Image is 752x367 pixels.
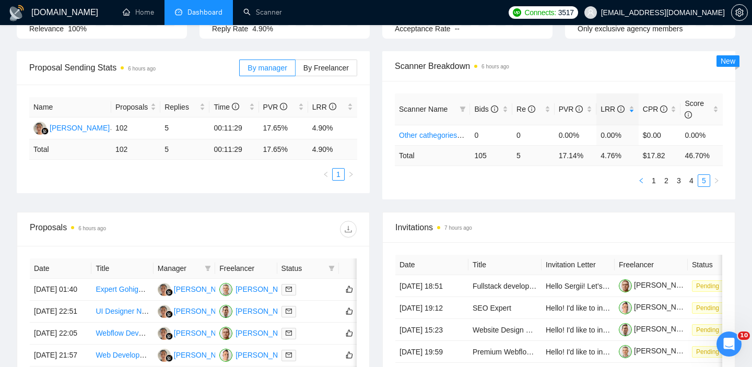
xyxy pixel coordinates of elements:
[698,175,710,186] a: 5
[710,174,723,187] button: right
[528,105,535,113] span: info-circle
[332,168,345,181] li: 1
[601,105,625,113] span: LRR
[340,225,356,233] span: download
[399,105,448,113] span: Scanner Name
[209,139,258,160] td: 00:11:29
[635,174,648,187] button: left
[343,327,356,339] button: like
[259,139,308,160] td: 17.65 %
[154,258,215,279] th: Manager
[555,125,597,145] td: 0.00%
[158,305,171,318] img: JS
[248,64,287,72] span: By manager
[174,305,234,317] div: [PERSON_NAME]
[692,302,723,314] span: Pending
[639,125,681,145] td: $0.00
[685,111,692,119] span: info-circle
[481,64,509,69] time: 6 hours ago
[252,25,273,33] span: 4.90%
[215,258,277,279] th: Freelancer
[346,329,353,337] span: like
[473,348,656,356] a: Premium Webflow Landing Page Design for Deal Soldier
[512,125,555,145] td: 0
[209,117,258,139] td: 00:11:29
[395,275,468,297] td: [DATE] 18:51
[111,117,160,139] td: 102
[50,122,110,134] div: [PERSON_NAME]
[328,265,335,271] span: filter
[111,139,160,160] td: 102
[468,297,542,319] td: SEO Expert
[395,319,468,341] td: [DATE] 15:23
[30,279,91,301] td: [DATE] 01:40
[219,349,232,362] img: AD
[68,25,87,33] span: 100%
[524,7,556,18] span: Connects:
[160,117,209,139] td: 5
[174,349,234,361] div: [PERSON_NAME]
[166,354,173,362] img: gigradar-bm.png
[158,283,171,296] img: JS
[395,297,468,319] td: [DATE] 19:12
[30,221,193,238] div: Proposals
[166,311,173,318] img: gigradar-bm.png
[175,8,182,16] span: dashboard
[738,332,750,340] span: 10
[686,175,697,186] a: 4
[555,145,597,165] td: 17.14 %
[33,122,46,135] img: JS
[323,171,329,177] span: left
[343,305,356,317] button: like
[174,327,234,339] div: [PERSON_NAME]
[29,97,111,117] th: Name
[8,5,25,21] img: logo
[96,285,311,293] a: Expert Gohighlevel Affiliate Center Build-Out & Custom Dashboard
[91,279,153,301] td: Expert Gohighlevel Affiliate Center Build-Out & Custom Dashboard
[166,333,173,340] img: gigradar-bm.png
[587,9,594,16] span: user
[128,66,156,72] time: 6 hours ago
[692,280,723,292] span: Pending
[346,285,353,293] span: like
[457,101,468,117] span: filter
[164,101,197,113] span: Replies
[692,303,727,312] a: Pending
[236,349,296,361] div: [PERSON_NAME]
[713,177,720,184] span: right
[635,174,648,187] li: Previous Page
[444,225,472,231] time: 7 hours ago
[219,305,232,318] img: AB
[615,255,688,275] th: Freelancer
[648,175,660,186] a: 1
[219,327,232,340] img: SD
[685,99,704,119] span: Score
[468,275,542,297] td: Fullstack developer for complete vacation rental booking platform
[320,168,332,181] li: Previous Page
[680,145,723,165] td: 46.70 %
[468,255,542,275] th: Title
[685,174,698,187] li: 4
[33,123,110,132] a: JS[PERSON_NAME]
[474,105,498,113] span: Bids
[30,301,91,323] td: [DATE] 22:51
[343,349,356,361] button: like
[340,221,357,238] button: download
[643,105,667,113] span: CPR
[259,117,308,139] td: 17.65%
[395,145,470,165] td: Total
[473,282,684,290] a: Fullstack developer for complete vacation rental booking platform
[716,332,742,357] iframe: Intercom live chat
[346,307,353,315] span: like
[692,281,727,290] a: Pending
[559,105,583,113] span: PVR
[111,97,160,117] th: Proposals
[160,139,209,160] td: 5
[692,347,727,356] a: Pending
[460,106,466,112] span: filter
[219,306,296,315] a: AB[PERSON_NAME]
[158,350,234,359] a: JS[PERSON_NAME]
[692,325,727,334] a: Pending
[29,25,64,33] span: Relevance
[395,60,723,73] span: Scanner Breakdown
